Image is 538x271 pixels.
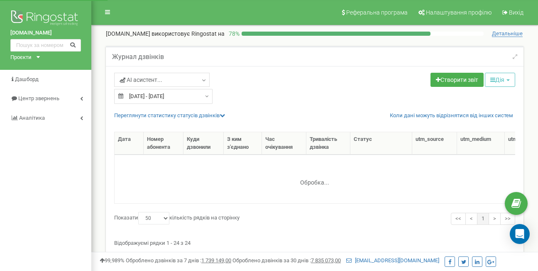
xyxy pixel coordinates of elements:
th: Тривалість дзвінка [306,132,351,155]
label: Показати кількість рядків на сторінку [114,212,240,224]
a: Створити звіт [430,73,484,87]
span: Оброблено дзвінків за 30 днів : [232,257,341,264]
p: 78 % [225,30,242,38]
u: 7 835 073,00 [311,257,341,264]
p: [DOMAIN_NAME] [106,30,225,38]
select: Показатикількість рядків на сторінку [138,212,169,224]
img: Ringostat logo [10,8,81,29]
span: Детальніше [492,30,523,37]
span: Центр звернень [18,95,59,101]
a: 1 [477,213,489,225]
button: Дія [485,73,515,87]
a: Переглянути статистику статусів дзвінків [114,112,225,118]
span: Дашборд [15,76,39,82]
a: >> [500,213,515,225]
div: Обробка... [263,172,367,185]
h5: Журнал дзвінків [112,53,164,61]
span: 99,989% [100,257,125,264]
div: Проєкти [10,54,32,62]
th: З ким з'єднано [224,132,262,155]
a: [EMAIL_ADDRESS][DOMAIN_NAME] [346,257,439,264]
th: utm_sourcе [412,132,457,155]
th: Статус [350,132,412,155]
th: Номер абонента [144,132,183,155]
th: Час очікування [262,132,306,155]
span: використовує Ringostat на [152,30,225,37]
span: Налаштування профілю [426,9,492,16]
span: АІ асистент... [120,76,162,84]
a: < [465,213,477,225]
input: Пошук за номером [10,39,81,52]
th: Дата [115,132,144,155]
span: Вихід [509,9,523,16]
a: Коли дані можуть відрізнятися вiд інших систем [390,112,513,120]
th: Куди дзвонили [183,132,224,155]
div: Open Intercom Messenger [510,224,530,244]
a: > [489,213,501,225]
span: Реферальна програма [346,9,408,16]
div: Відображуємі рядки 1 - 24 з 24 [114,236,515,247]
span: Аналiтика [19,115,45,121]
u: 1 739 149,00 [201,257,231,264]
th: utm_mеdium [457,132,505,155]
a: [DOMAIN_NAME] [10,29,81,37]
a: АІ асистент... [114,73,210,87]
span: Оброблено дзвінків за 7 днів : [126,257,231,264]
a: << [451,213,466,225]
